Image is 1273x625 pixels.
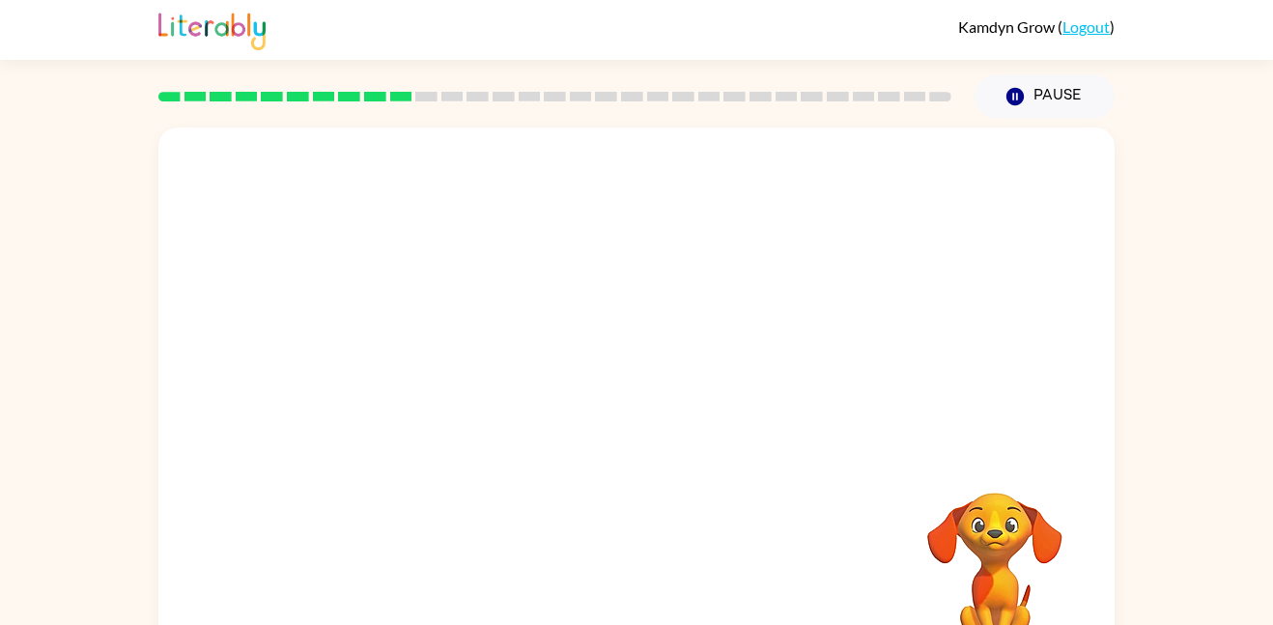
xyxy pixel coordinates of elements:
[975,74,1115,119] button: Pause
[1062,17,1110,36] a: Logout
[158,8,266,50] img: Literably
[958,17,1115,36] div: ( )
[958,17,1058,36] span: Kamdyn Grow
